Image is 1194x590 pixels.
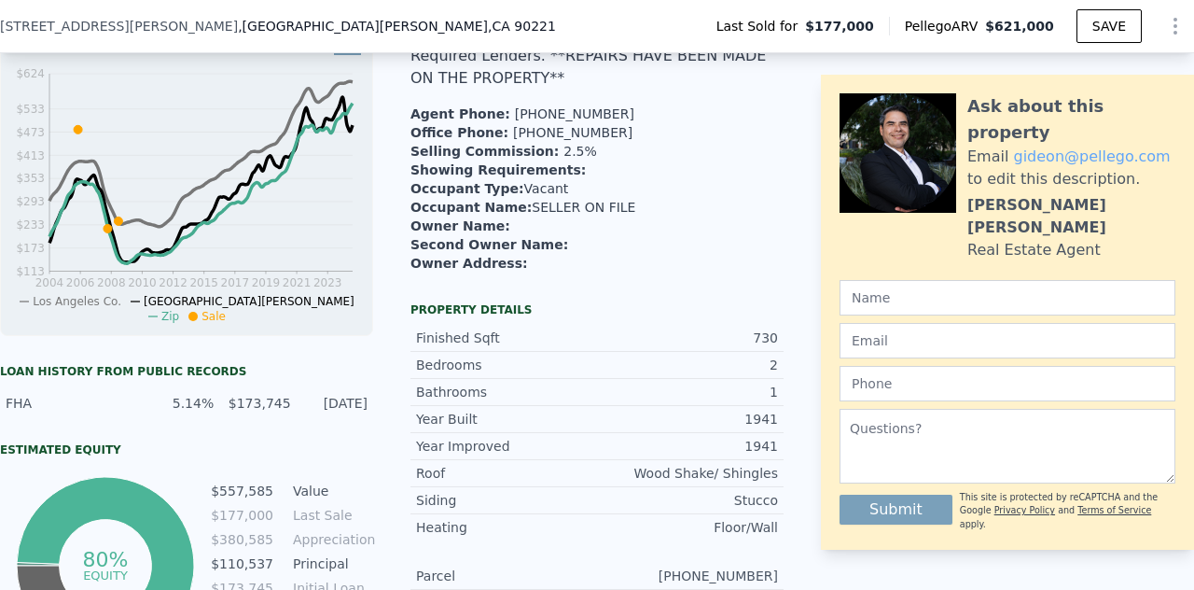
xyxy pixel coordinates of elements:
[1157,7,1194,45] button: Show Options
[597,329,778,347] div: 730
[1013,147,1170,165] a: gideon@pellego.com
[210,505,274,526] td: $177,000
[597,437,778,456] div: 1941
[416,437,597,456] div: Year Improved
[597,410,778,428] div: 1941
[1077,505,1151,515] a: Terms of Service
[161,310,179,323] span: Zip
[416,410,597,428] div: Year Built
[283,276,312,289] tspan: 2021
[840,280,1175,316] input: Name
[960,491,1175,531] div: This site is protected by reCAPTCHA and the Google and apply.
[201,310,226,323] span: Sale
[597,356,778,374] div: 2
[159,276,187,289] tspan: 2012
[416,518,597,537] div: Heating
[221,276,250,289] tspan: 2017
[905,17,986,35] span: Pellego ARV
[410,105,784,123] li: [PHONE_NUMBER]
[16,103,45,116] tspan: $533
[967,146,1175,190] div: Email to edit this description.
[410,200,532,215] strong: Occupant Name :
[840,366,1175,401] input: Phone
[410,198,784,217] li: SELLER ON FILE
[410,142,784,161] li: 2.5%
[410,179,784,198] li: Vacant
[967,194,1175,239] div: [PERSON_NAME] [PERSON_NAME]
[35,276,64,289] tspan: 2004
[416,464,597,483] div: Roof
[805,17,874,35] span: $177,000
[840,323,1175,358] input: Email
[410,181,524,196] strong: Occupant Type :
[189,276,218,289] tspan: 2015
[410,123,784,142] li: [PHONE_NUMBER]
[313,276,342,289] tspan: 2023
[410,218,510,233] strong: Owner Name :
[967,239,1101,261] div: Real Estate Agent
[302,394,368,413] div: [DATE]
[16,126,45,139] tspan: $473
[210,554,274,574] td: $110,537
[16,242,45,255] tspan: $173
[238,17,556,35] span: , [GEOGRAPHIC_DATA][PERSON_NAME]
[148,394,214,413] div: 5.14%
[716,17,806,35] span: Last Sold for
[83,568,128,582] tspan: equity
[289,481,373,501] td: Value
[289,505,373,526] td: Last Sale
[488,19,556,34] span: , CA 90221
[840,495,952,525] button: Submit
[16,149,45,162] tspan: $413
[16,265,45,278] tspan: $113
[252,276,281,289] tspan: 2019
[597,567,778,585] div: [PHONE_NUMBER]
[16,195,45,208] tspan: $293
[985,19,1054,34] span: $621,000
[410,237,568,252] strong: Second Owner Name :
[597,518,778,537] div: Floor/Wall
[410,106,515,121] span: Agent Phone:
[82,548,128,571] tspan: 80%
[16,67,45,80] tspan: $624
[128,276,157,289] tspan: 2010
[144,295,354,308] span: [GEOGRAPHIC_DATA][PERSON_NAME]
[410,162,586,177] strong: Showing Requirements :
[994,505,1055,515] a: Privacy Policy
[66,276,95,289] tspan: 2006
[597,383,778,401] div: 1
[410,256,528,271] strong: Owner Address :
[597,491,778,510] div: Stucco
[289,554,373,574] td: Principal
[416,491,597,510] div: Siding
[967,93,1175,146] div: Ask about this property
[225,394,290,413] div: $173,745
[16,172,45,185] tspan: $353
[289,529,373,550] td: Appreciation
[410,125,513,140] span: Office Phone:
[16,218,45,232] tspan: $233
[97,276,126,289] tspan: 2008
[597,464,778,483] div: Wood Shake/ Shingles
[210,481,274,501] td: $557,585
[1076,9,1142,43] button: SAVE
[416,356,597,374] div: Bedrooms
[410,302,784,317] div: Property details
[6,394,137,413] div: FHA
[416,329,597,347] div: Finished Sqft
[416,383,597,401] div: Bathrooms
[210,529,274,550] td: $380,585
[33,295,121,308] span: Los Angeles Co.
[416,567,597,585] div: Parcel
[410,144,563,159] span: Selling Commission:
